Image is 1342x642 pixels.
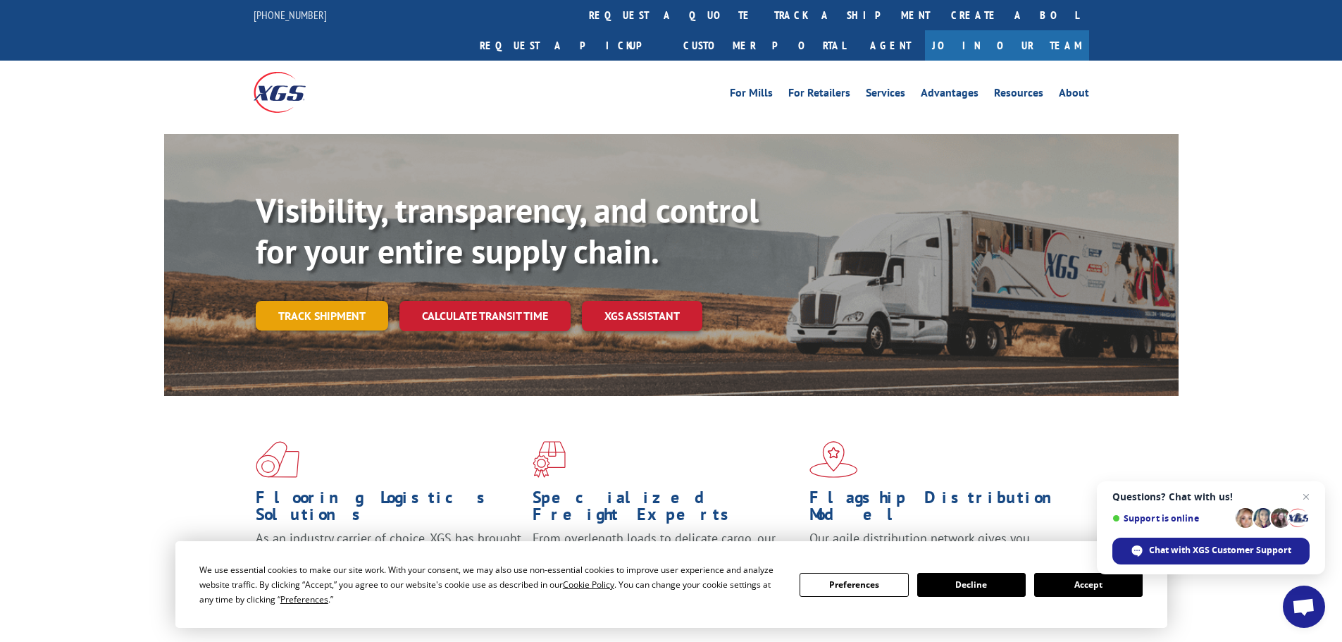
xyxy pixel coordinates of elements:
p: From overlength loads to delicate cargo, our experienced staff knows the best way to move your fr... [533,530,799,593]
button: Preferences [800,573,908,597]
span: Support is online [1112,513,1231,524]
a: For Mills [730,87,773,103]
img: xgs-icon-flagship-distribution-model-red [809,441,858,478]
a: Track shipment [256,301,388,331]
span: Chat with XGS Customer Support [1149,544,1291,557]
h1: Specialized Freight Experts [533,489,799,530]
button: Decline [917,573,1026,597]
span: Cookie Policy [563,579,614,591]
a: About [1059,87,1089,103]
a: Request a pickup [469,30,673,61]
span: Close chat [1298,488,1315,505]
div: Open chat [1283,586,1325,628]
span: Questions? Chat with us! [1112,491,1310,502]
span: As an industry carrier of choice, XGS has brought innovation and dedication to flooring logistics... [256,530,521,580]
a: For Retailers [788,87,850,103]
div: Cookie Consent Prompt [175,541,1167,628]
span: Our agile distribution network gives you nationwide inventory management on demand. [809,530,1069,563]
button: Accept [1034,573,1143,597]
span: Preferences [280,593,328,605]
a: [PHONE_NUMBER] [254,8,327,22]
a: Agent [856,30,925,61]
h1: Flagship Distribution Model [809,489,1076,530]
a: XGS ASSISTANT [582,301,702,331]
h1: Flooring Logistics Solutions [256,489,522,530]
img: xgs-icon-focused-on-flooring-red [533,441,566,478]
a: Customer Portal [673,30,856,61]
a: Join Our Team [925,30,1089,61]
img: xgs-icon-total-supply-chain-intelligence-red [256,441,299,478]
a: Services [866,87,905,103]
a: Advantages [921,87,978,103]
b: Visibility, transparency, and control for your entire supply chain. [256,188,759,273]
a: Calculate transit time [399,301,571,331]
div: Chat with XGS Customer Support [1112,538,1310,564]
a: Resources [994,87,1043,103]
div: We use essential cookies to make our site work. With your consent, we may also use non-essential ... [199,562,783,607]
